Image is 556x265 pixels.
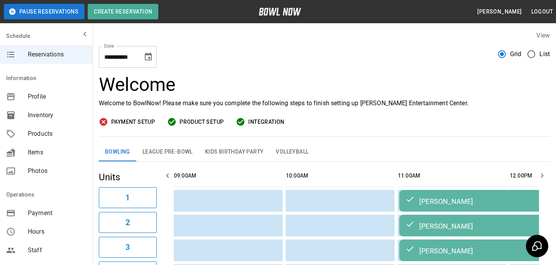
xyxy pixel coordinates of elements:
h6: 2 [125,216,130,229]
span: Product Setup [180,117,224,127]
button: Bowling [99,143,136,161]
button: [PERSON_NAME] [474,5,525,19]
button: Pause Reservations [4,4,85,19]
h5: Units [99,171,157,183]
button: 1 [99,187,157,208]
span: Payment Setup [111,117,155,127]
span: Profile [28,92,86,101]
span: Photos [28,166,86,176]
div: inventory tabs [99,143,550,161]
img: logo [259,8,301,15]
span: Integration [248,117,284,127]
h3: Welcome [99,74,550,96]
span: Reservations [28,50,86,59]
button: Volleyball [270,143,315,161]
h6: 3 [125,241,130,253]
th: 10:00AM [286,165,395,187]
label: View [536,32,550,39]
span: Hours [28,227,86,236]
button: Choose date, selected date is Sep 13, 2025 [141,49,156,65]
span: Payment [28,209,86,218]
span: List [539,50,550,59]
span: Grid [510,50,522,59]
button: 2 [99,212,157,233]
span: Inventory [28,111,86,120]
span: Items [28,148,86,157]
button: Logout [528,5,556,19]
button: Kids Birthday Party [199,143,270,161]
button: 3 [99,237,157,258]
h6: 1 [125,191,130,204]
th: 11:00AM [398,165,507,187]
span: Products [28,129,86,138]
span: Staff [28,246,86,255]
button: League Pre-Bowl [136,143,199,161]
button: Create Reservation [88,4,158,19]
p: Welcome to BowlNow! Please make sure you complete the following steps to finish setting up [PERSO... [99,99,550,108]
th: 09:00AM [174,165,283,187]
